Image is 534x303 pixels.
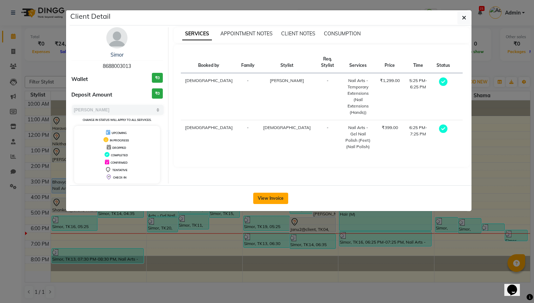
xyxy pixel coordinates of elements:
span: CONFIRMED [111,161,127,164]
td: [DEMOGRAPHIC_DATA] [181,120,237,155]
td: - [237,120,259,155]
span: UPCOMING [112,131,127,135]
div: ₹399.00 [380,124,400,131]
td: 6:25 PM-7:25 PM [404,120,432,155]
span: DROPPED [112,146,126,150]
th: Services [340,52,375,73]
td: 5:25 PM-6:25 PM [404,73,432,120]
span: COMPLETED [111,153,128,157]
th: Time [404,52,432,73]
th: Booked by [181,52,237,73]
span: 8688003013 [103,63,131,69]
span: [PERSON_NAME] [270,78,304,83]
h3: ₹0 [152,73,163,83]
span: TENTATIVE [112,168,127,172]
span: SERVICES [182,28,212,40]
small: Change in status will apply to all services. [83,118,152,122]
th: Family [237,52,259,73]
a: Simor [111,52,124,58]
h5: Client Detail [70,11,111,22]
span: CHECK-IN [113,176,126,179]
div: Nail Arts - Temporary Extensions (Nail Extensions (Hands)) [345,77,371,116]
th: Stylist [259,52,315,73]
div: ₹1,299.00 [380,77,400,84]
span: CLIENT NOTES [281,30,315,37]
td: - [315,120,341,155]
span: CONSUMPTION [324,30,361,37]
span: APPOINTMENT NOTES [220,30,273,37]
th: Price [376,52,404,73]
img: avatar [106,27,127,48]
button: View Invoice [253,193,288,204]
h3: ₹0 [152,88,163,99]
span: [DEMOGRAPHIC_DATA] [263,125,311,130]
td: - [237,73,259,120]
div: Nail Arts - Gel Nail Polish (Feet) (Nail Polish) [345,124,371,150]
th: Status [432,52,454,73]
span: IN PROGRESS [110,139,129,142]
td: [DEMOGRAPHIC_DATA] [181,73,237,120]
iframe: chat widget [504,275,527,296]
td: - [315,73,341,120]
span: Wallet [71,75,88,83]
span: Deposit Amount [71,91,112,99]
th: Req. Stylist [315,52,341,73]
